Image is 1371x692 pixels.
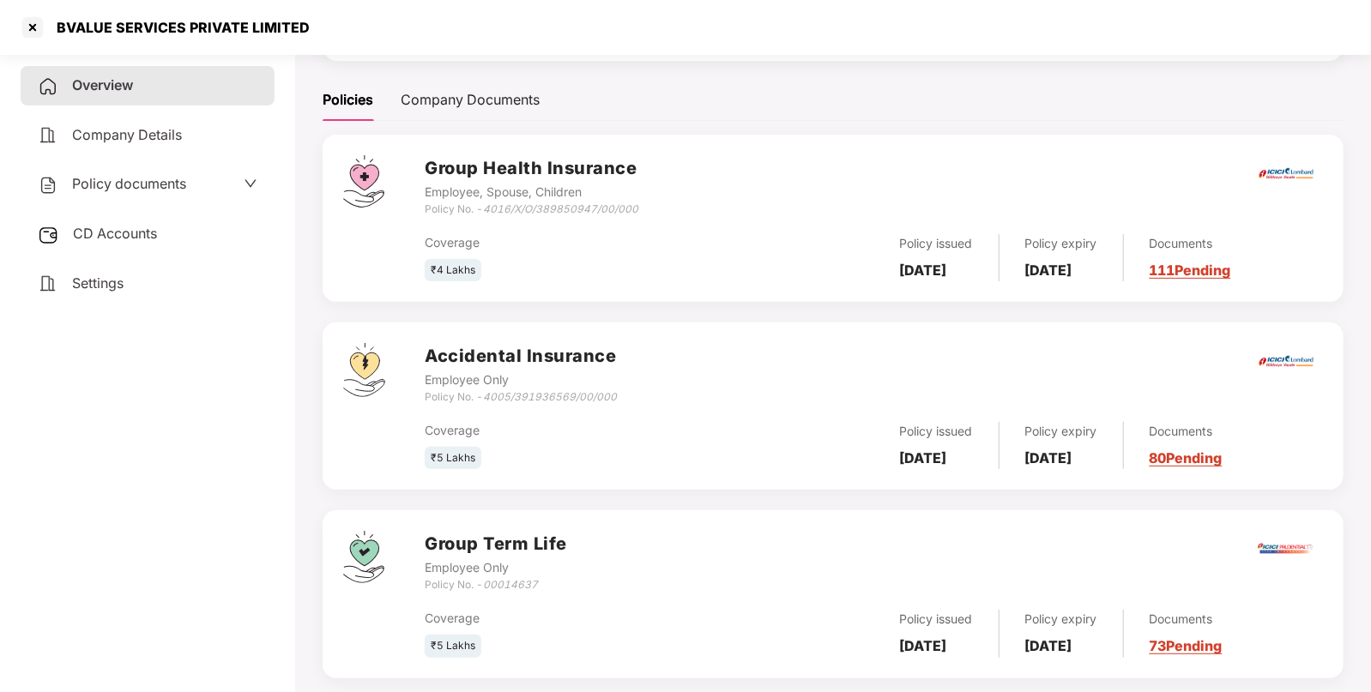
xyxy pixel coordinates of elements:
[483,578,538,591] i: 00014637
[38,175,58,196] img: svg+xml;base64,PHN2ZyB4bWxucz0iaHR0cDovL3d3dy53My5vcmcvMjAwMC9zdmciIHdpZHRoPSIyNCIgaGVpZ2h0PSIyNC...
[38,125,58,146] img: svg+xml;base64,PHN2ZyB4bWxucz0iaHR0cDovL3d3dy53My5vcmcvMjAwMC9zdmciIHdpZHRoPSIyNCIgaGVpZ2h0PSIyNC...
[900,610,973,629] div: Policy issued
[425,183,638,202] div: Employee, Spouse, Children
[72,76,133,93] span: Overview
[1025,262,1072,279] b: [DATE]
[425,577,567,593] div: Policy No. -
[343,343,385,397] img: svg+xml;base64,PHN2ZyB4bWxucz0iaHR0cDovL3d3dy53My5vcmcvMjAwMC9zdmciIHdpZHRoPSI0OS4zMjEiIGhlaWdodD...
[1150,422,1223,441] div: Documents
[343,531,384,583] img: svg+xml;base64,PHN2ZyB4bWxucz0iaHR0cDovL3d3dy53My5vcmcvMjAwMC9zdmciIHdpZHRoPSI0Ny43MTQiIGhlaWdodD...
[425,155,638,182] h3: Group Health Insurance
[72,175,186,192] span: Policy documents
[1255,351,1317,372] img: icici.png
[900,262,947,279] b: [DATE]
[46,19,310,36] div: BVALUE SERVICES PRIVATE LIMITED
[1150,234,1231,253] div: Documents
[483,202,638,215] i: 4016/X/O/389850947/00/000
[1025,610,1097,629] div: Policy expiry
[1150,262,1231,279] a: 111 Pending
[483,390,617,403] i: 4005/391936569/00/000
[323,89,373,111] div: Policies
[401,89,540,111] div: Company Documents
[72,126,182,143] span: Company Details
[1150,637,1223,654] a: 73 Pending
[900,234,973,253] div: Policy issued
[425,370,617,389] div: Employee Only
[425,635,481,658] div: ₹5 Lakhs
[1150,610,1223,629] div: Documents
[425,447,481,470] div: ₹5 Lakhs
[425,531,567,557] h3: Group Term Life
[425,233,724,252] div: Coverage
[1025,234,1097,253] div: Policy expiry
[1255,163,1317,184] img: icici.png
[425,389,617,406] div: Policy No. -
[343,155,384,208] img: svg+xml;base64,PHN2ZyB4bWxucz0iaHR0cDovL3d3dy53My5vcmcvMjAwMC9zdmciIHdpZHRoPSI0Ny43MTQiIGhlaWdodD...
[900,449,947,466] b: [DATE]
[38,274,58,294] img: svg+xml;base64,PHN2ZyB4bWxucz0iaHR0cDovL3d3dy53My5vcmcvMjAwMC9zdmciIHdpZHRoPSIyNCIgaGVpZ2h0PSIyNC...
[1256,519,1316,579] img: iciciprud.png
[1025,637,1072,654] b: [DATE]
[72,274,124,292] span: Settings
[425,609,724,628] div: Coverage
[425,558,567,577] div: Employee Only
[38,225,59,245] img: svg+xml;base64,PHN2ZyB3aWR0aD0iMjUiIGhlaWdodD0iMjQiIHZpZXdCb3g9IjAgMCAyNSAyNCIgZmlsbD0ibm9uZSIgeG...
[38,76,58,97] img: svg+xml;base64,PHN2ZyB4bWxucz0iaHR0cDovL3d3dy53My5vcmcvMjAwMC9zdmciIHdpZHRoPSIyNCIgaGVpZ2h0PSIyNC...
[244,177,257,190] span: down
[73,225,157,242] span: CD Accounts
[1150,449,1223,466] a: 80 Pending
[425,202,638,218] div: Policy No. -
[425,343,617,370] h3: Accidental Insurance
[425,259,481,282] div: ₹4 Lakhs
[425,421,724,440] div: Coverage
[900,637,947,654] b: [DATE]
[1025,449,1072,466] b: [DATE]
[1025,422,1097,441] div: Policy expiry
[900,422,973,441] div: Policy issued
